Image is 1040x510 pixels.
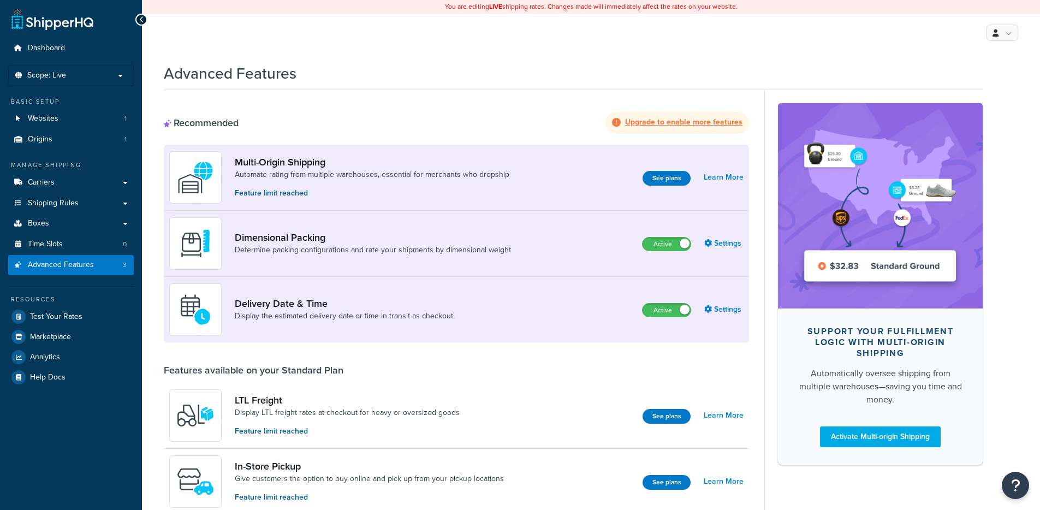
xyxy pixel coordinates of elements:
span: 1 [124,114,127,123]
a: Analytics [8,347,134,367]
span: Time Slots [28,240,63,249]
span: 1 [124,135,127,144]
strong: Upgrade to enable more features [625,116,742,128]
p: Feature limit reached [235,491,504,503]
a: Multi-Origin Shipping [235,156,509,168]
span: Advanced Features [28,260,94,270]
a: Delivery Date & Time [235,298,455,310]
div: Manage Shipping [8,161,134,170]
img: wfgcfpwTIucLEAAAAASUVORK5CYII= [176,462,215,501]
span: Dashboard [28,44,65,53]
span: Help Docs [30,373,66,382]
a: Marketplace [8,327,134,347]
img: WatD5o0RtDAAAAAElFTkSuQmCC [176,158,215,197]
img: gfkeb5ejjkALwAAAABJRU5ErkJggg== [176,290,215,329]
span: Boxes [28,219,49,228]
a: Boxes [8,214,134,234]
b: LIVE [489,2,502,11]
li: Origins [8,129,134,150]
div: Features available on your Standard Plan [164,364,343,376]
span: Marketplace [30,333,71,342]
a: Settings [704,236,744,251]
a: Test Your Rates [8,307,134,327]
div: Basic Setup [8,97,134,106]
span: Scope: Live [27,71,66,80]
div: Resources [8,295,134,304]
div: Support your fulfillment logic with Multi-origin shipping [795,326,965,359]
span: Origins [28,135,52,144]
button: Open Resource Center [1002,472,1029,499]
div: Automatically oversee shipping from multiple warehouses—saving you time and money. [795,367,965,406]
span: Carriers [28,178,55,187]
a: Dashboard [8,38,134,58]
a: Shipping Rules [8,193,134,214]
a: Activate Multi-origin Shipping [820,426,941,447]
li: Advanced Features [8,255,134,275]
p: Feature limit reached [235,425,460,437]
a: Time Slots0 [8,234,134,254]
a: Carriers [8,173,134,193]
a: Settings [704,302,744,317]
h1: Advanced Features [164,63,296,84]
span: Shipping Rules [28,199,79,208]
li: Websites [8,109,134,129]
a: In-Store Pickup [235,460,504,472]
button: See plans [643,409,691,424]
a: Websites1 [8,109,134,129]
button: See plans [643,171,691,186]
img: feature-image-multi-779b37daa2fb478c5b534a03f0c357f902ad2e054c7db8ba6a19ddeff452a1b8.png [794,120,966,292]
a: Learn More [704,474,744,489]
a: Display the estimated delivery date or time in transit as checkout. [235,311,455,322]
a: Origins1 [8,129,134,150]
a: Help Docs [8,367,134,387]
li: Time Slots [8,234,134,254]
button: See plans [643,475,691,490]
label: Active [643,304,691,317]
a: LTL Freight [235,394,460,406]
span: Websites [28,114,58,123]
a: Advanced Features3 [8,255,134,275]
a: Learn More [704,408,744,423]
label: Active [643,238,691,251]
img: DTVBYsAAAAAASUVORK5CYII= [176,224,215,263]
a: Give customers the option to buy online and pick up from your pickup locations [235,473,504,484]
span: Test Your Rates [30,312,82,322]
a: Display LTL freight rates at checkout for heavy or oversized goods [235,407,460,418]
div: Recommended [164,117,239,129]
span: 3 [123,260,127,270]
a: Determine packing configurations and rate your shipments by dimensional weight [235,245,511,256]
img: y79ZsPf0fXUFUhFXDzUgf+ktZg5F2+ohG75+v3d2s1D9TjoU8PiyCIluIjV41seZevKCRuEjTPPOKHJsQcmKCXGdfprl3L4q7... [176,396,215,435]
a: Dimensional Packing [235,232,511,244]
p: Feature limit reached [235,187,509,199]
a: Learn More [704,170,744,185]
a: Automate rating from multiple warehouses, essential for merchants who dropship [235,169,509,180]
span: Analytics [30,353,60,362]
span: 0 [123,240,127,249]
